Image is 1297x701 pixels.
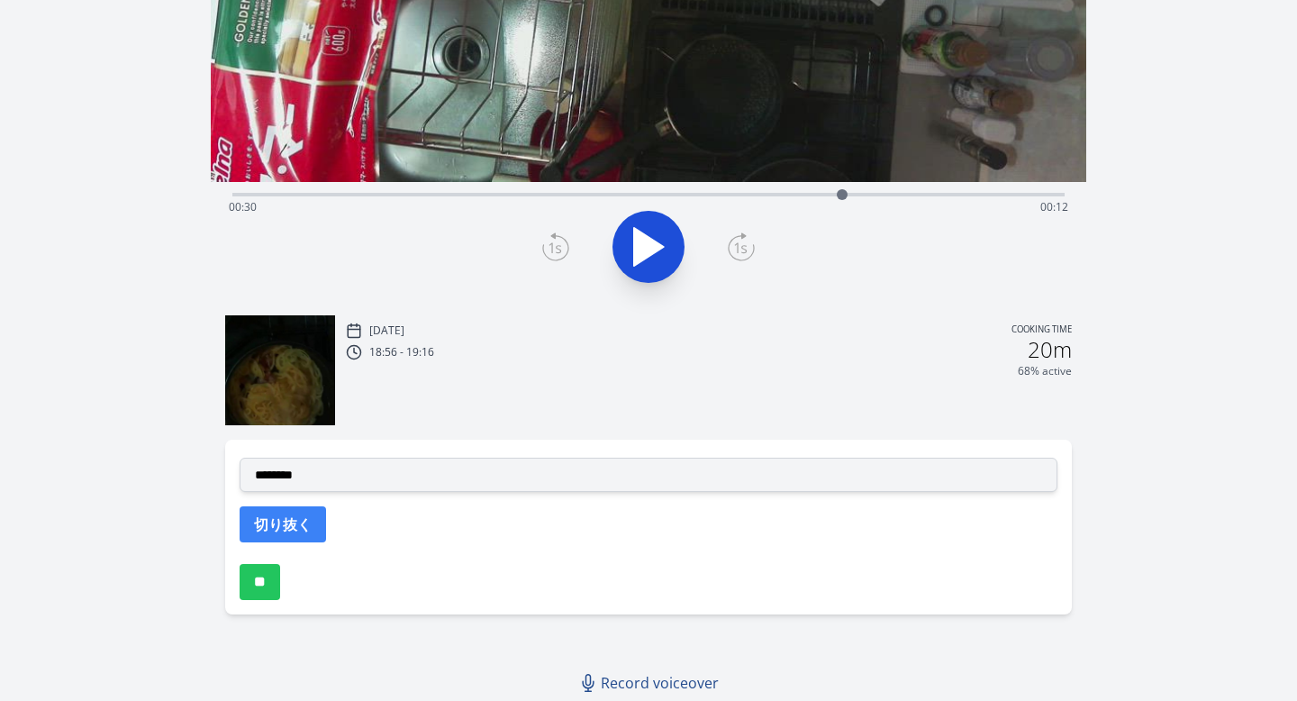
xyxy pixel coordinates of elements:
[225,315,335,425] img: 250904095715_thumb.jpeg
[572,665,730,701] a: Record voiceover
[240,506,326,542] button: 切り抜く
[369,323,404,338] p: [DATE]
[229,199,257,214] span: 00:30
[1011,323,1072,339] p: Cooking time
[1040,199,1068,214] span: 00:12
[1028,339,1072,360] h2: 20m
[601,672,719,694] span: Record voiceover
[369,345,434,360] p: 18:56 - 19:16
[1018,364,1072,378] p: 68% active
